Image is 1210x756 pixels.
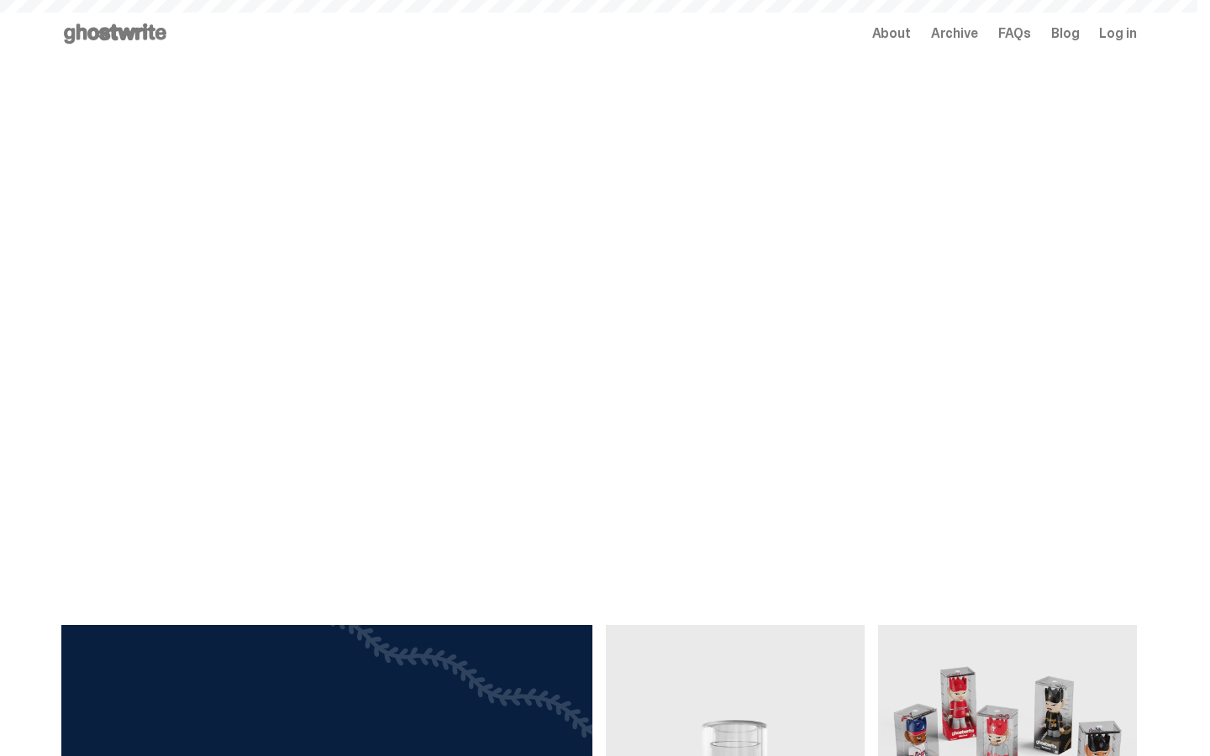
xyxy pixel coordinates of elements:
[931,27,978,40] a: Archive
[1099,27,1136,40] a: Log in
[872,27,911,40] a: About
[1051,27,1079,40] a: Blog
[998,27,1031,40] a: FAQs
